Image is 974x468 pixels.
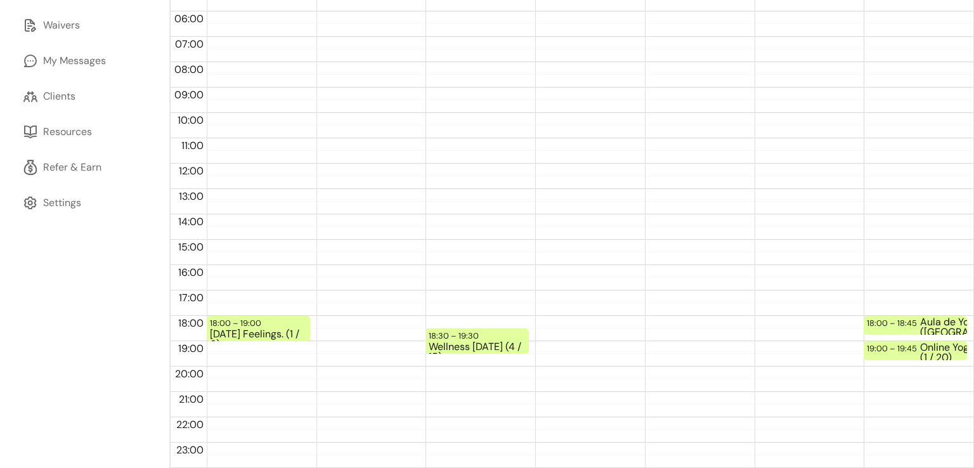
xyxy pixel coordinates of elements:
[43,124,92,140] div: Resources
[207,316,310,341] div: 18:00 – 19:00[DATE] Feelings. (1 / 6)
[175,215,207,228] span: 14:00
[176,164,207,178] span: 12:00
[15,152,154,183] a: Refer & Earn
[43,89,75,104] div: Clients
[15,10,154,41] a: Waivers
[15,81,154,112] a: Clients
[172,367,207,380] span: 20:00
[15,188,154,218] a: Settings
[43,160,101,175] div: Refer & Earn
[43,18,80,33] div: Waivers
[175,240,207,254] span: 15:00
[171,63,207,76] span: 08:00
[175,342,207,355] span: 19:00
[173,443,207,457] span: 23:00
[864,341,967,360] div: 19:00 – 19:45Online Yoga Session (1 / 20)
[43,53,106,68] div: My Messages
[174,114,207,127] span: 10:00
[210,329,307,340] div: [DATE] Feelings. (1 / 6)
[425,328,529,354] div: 18:30 – 19:30Wellness [DATE] (4 / 15)
[429,342,526,353] div: Wellness [DATE] (4 / 15)
[867,317,920,329] div: 18:00 – 18:45
[176,393,207,406] span: 21:00
[176,291,207,304] span: 17:00
[867,342,920,354] div: 19:00 – 19:45
[172,37,207,51] span: 07:00
[175,316,207,330] span: 18:00
[175,266,207,279] span: 16:00
[15,117,154,147] a: Resources
[176,190,207,203] span: 13:00
[171,12,207,25] span: 06:00
[429,330,482,342] div: 18:30 – 19:30
[173,418,207,431] span: 22:00
[171,88,207,101] span: 09:00
[864,316,967,335] div: 18:00 – 18:45Aula de Yoga ([GEOGRAPHIC_DATA])
[43,195,81,211] div: Settings
[15,46,154,76] a: My Messages
[178,139,207,152] span: 11:00
[210,317,264,329] div: 18:00 – 19:00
